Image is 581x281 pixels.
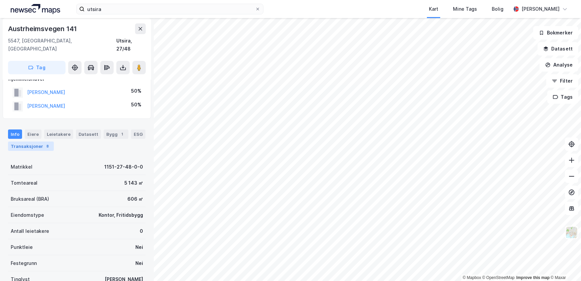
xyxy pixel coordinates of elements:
div: Antall leietakere [11,227,49,235]
div: Kontrollprogram for chat [548,249,581,281]
div: 5 143 ㎡ [124,179,143,187]
div: Transaksjoner [8,142,54,151]
div: 1151-27-48-0-0 [104,163,143,171]
div: 606 ㎡ [127,195,143,203]
button: Bokmerker [533,26,578,39]
div: Tomteareal [11,179,37,187]
a: Mapbox [463,275,481,280]
a: OpenStreetMap [482,275,515,280]
div: Mine Tags [453,5,477,13]
div: 1 [119,131,126,137]
div: 5547, [GEOGRAPHIC_DATA], [GEOGRAPHIC_DATA] [8,37,116,53]
div: Festegrunn [11,259,37,267]
button: Datasett [538,42,578,56]
div: 50% [131,101,141,109]
button: Filter [546,74,578,88]
div: Punktleie [11,243,33,251]
div: [PERSON_NAME] [521,5,560,13]
img: logo.a4113a55bc3d86da70a041830d287a7e.svg [11,4,60,14]
div: 50% [131,87,141,95]
button: Tag [8,61,66,74]
div: Info [8,129,22,139]
div: 8 [44,143,51,150]
button: Tags [547,90,578,104]
a: Improve this map [516,275,550,280]
div: Austrheimsvegen 141 [8,23,78,34]
div: ESG [131,129,145,139]
button: Analyse [540,58,578,72]
input: Søk på adresse, matrikkel, gårdeiere, leietakere eller personer [85,4,255,14]
img: Z [565,226,578,239]
div: Bolig [492,5,503,13]
div: Bruksareal (BRA) [11,195,49,203]
div: Kart [429,5,438,13]
div: Datasett [76,129,101,139]
div: Utsira, 27/48 [116,37,146,53]
div: Matrikkel [11,163,32,171]
iframe: Chat Widget [548,249,581,281]
div: Nei [135,259,143,267]
div: Leietakere [44,129,73,139]
div: 0 [140,227,143,235]
div: Bygg [104,129,128,139]
div: Eiere [25,129,41,139]
div: Eiendomstype [11,211,44,219]
div: Nei [135,243,143,251]
div: Kontor, Fritidsbygg [99,211,143,219]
